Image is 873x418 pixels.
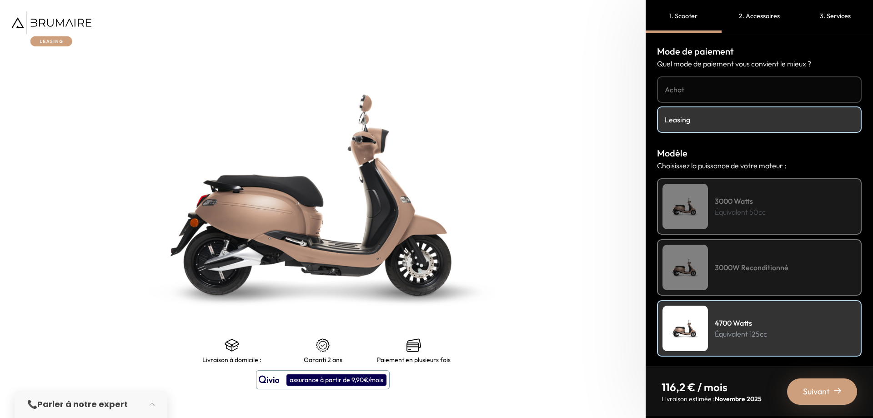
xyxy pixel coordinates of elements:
[715,317,767,328] h4: 4700 Watts
[715,206,766,217] p: Équivalent 50cc
[662,394,762,403] p: Livraison estimée :
[715,328,767,339] p: Équivalent 125cc
[662,380,762,394] p: 116,2 € / mois
[662,245,708,290] img: Scooter Leasing
[657,45,862,58] h3: Mode de paiement
[715,395,762,403] span: Novembre 2025
[657,58,862,69] p: Quel mode de paiement vous convient le mieux ?
[657,160,862,171] p: Choisissez la puissance de votre moteur :
[256,370,390,389] button: assurance à partir de 9,90€/mois
[259,374,280,385] img: logo qivio
[665,114,854,125] h4: Leasing
[803,385,830,398] span: Suivant
[665,84,854,95] h4: Achat
[377,356,451,363] p: Paiement en plusieurs fois
[11,11,91,46] img: Brumaire Leasing
[834,387,841,394] img: right-arrow-2.png
[286,374,386,386] div: assurance à partir de 9,90€/mois
[662,184,708,229] img: Scooter Leasing
[406,338,421,353] img: credit-cards.png
[202,356,261,363] p: Livraison à domicile :
[225,338,239,353] img: shipping.png
[715,196,766,206] h4: 3000 Watts
[657,146,862,160] h3: Modèle
[662,306,708,351] img: Scooter Leasing
[715,262,788,273] h4: 3000W Reconditionné
[316,338,330,353] img: certificat-de-garantie.png
[657,76,862,103] a: Achat
[304,356,342,363] p: Garanti 2 ans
